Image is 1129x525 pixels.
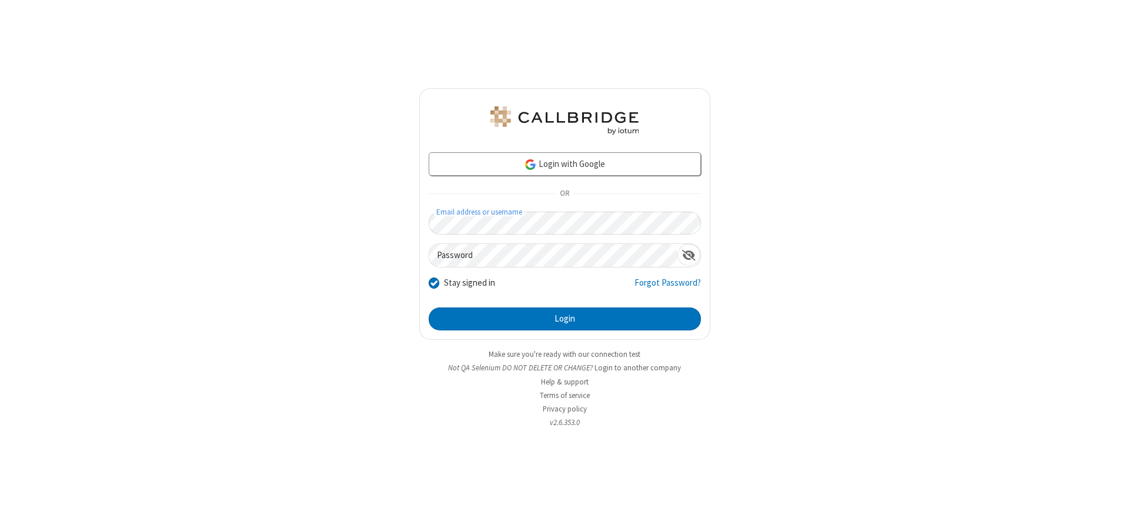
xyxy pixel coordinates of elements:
[429,244,677,267] input: Password
[1100,494,1120,517] iframe: Chat
[429,307,701,331] button: Login
[444,276,495,290] label: Stay signed in
[524,158,537,171] img: google-icon.png
[555,186,574,202] span: OR
[429,212,701,235] input: Email address or username
[543,404,587,414] a: Privacy policy
[540,390,590,400] a: Terms of service
[489,349,640,359] a: Make sure you're ready with our connection test
[677,244,700,266] div: Show password
[634,276,701,299] a: Forgot Password?
[419,362,710,373] li: Not QA Selenium DO NOT DELETE OR CHANGE?
[419,417,710,428] li: v2.6.353.0
[594,362,681,373] button: Login to another company
[429,152,701,176] a: Login with Google
[541,377,589,387] a: Help & support
[488,106,641,135] img: QA Selenium DO NOT DELETE OR CHANGE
